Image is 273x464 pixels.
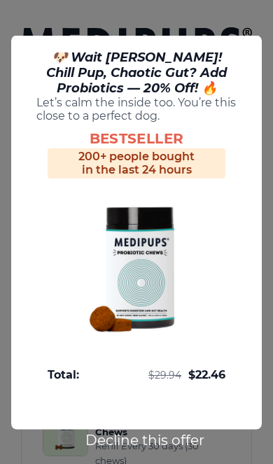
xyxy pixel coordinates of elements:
[36,49,237,95] h1: 🐶 Wait [PERSON_NAME]! Chill Pup, Chaotic Gut? Add Probiotics — 20% Off! 🔥
[188,367,225,382] span: $ 22.46
[148,368,181,381] span: $ 29.94
[48,391,225,419] iframe: Secure payment button frame
[48,178,225,356] img: Probiotic Dog Chews
[36,95,237,122] span: Let’s calm the inside too. You’re this close to a perfect dog.
[48,148,225,178] div: 200+ people bought in the last 24 hours
[48,367,79,382] span: Total:
[90,129,184,148] span: BestSeller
